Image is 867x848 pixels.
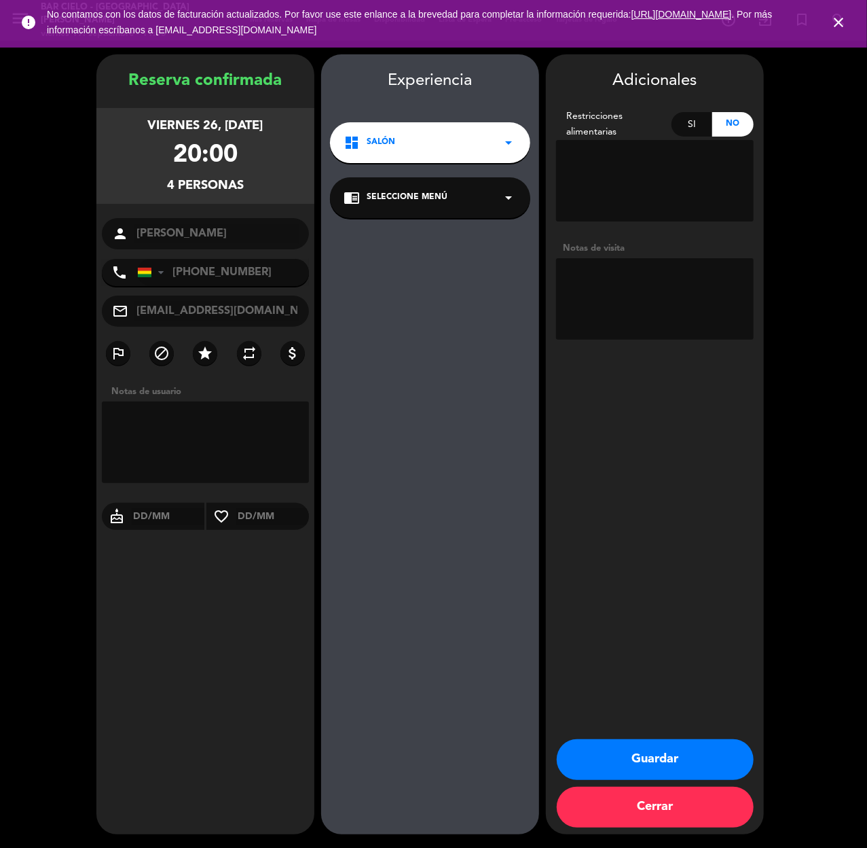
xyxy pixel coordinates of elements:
[367,136,395,149] span: Salón
[712,112,754,137] div: No
[20,14,37,31] i: error
[112,226,128,242] i: person
[321,68,539,94] div: Experiencia
[284,345,301,361] i: attach_money
[148,116,263,136] div: viernes 26, [DATE]
[167,176,244,196] div: 4 personas
[112,303,128,319] i: mail_outline
[47,9,772,35] span: No contamos con los datos de facturación actualizados. Por favor use este enlance a la brevedad p...
[344,190,360,206] i: chrome_reader_mode
[236,508,309,525] input: DD/MM
[241,345,257,361] i: repeat
[47,9,772,35] a: . Por más información escríbanos a [EMAIL_ADDRESS][DOMAIN_NAME]
[557,787,754,828] button: Cerrar
[138,260,169,285] div: Bolivia: +591
[556,68,754,94] div: Adicionales
[105,385,314,399] div: Notas de usuario
[556,241,754,255] div: Notas de visita
[830,14,847,31] i: close
[173,136,238,176] div: 20:00
[110,345,126,361] i: outlined_flag
[500,190,517,206] i: arrow_drop_down
[631,9,732,20] a: [URL][DOMAIN_NAME]
[500,135,517,151] i: arrow_drop_down
[367,191,447,205] span: Seleccione Menú
[197,345,213,361] i: star
[96,68,314,94] div: Reserva confirmada
[102,508,132,525] i: cake
[556,109,671,140] div: Restricciones alimentarias
[344,135,360,151] i: dashboard
[557,739,754,780] button: Guardar
[153,345,170,361] i: block
[671,112,713,137] div: Si
[206,508,236,525] i: favorite_border
[111,264,128,281] i: phone
[132,508,204,525] input: DD/MM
